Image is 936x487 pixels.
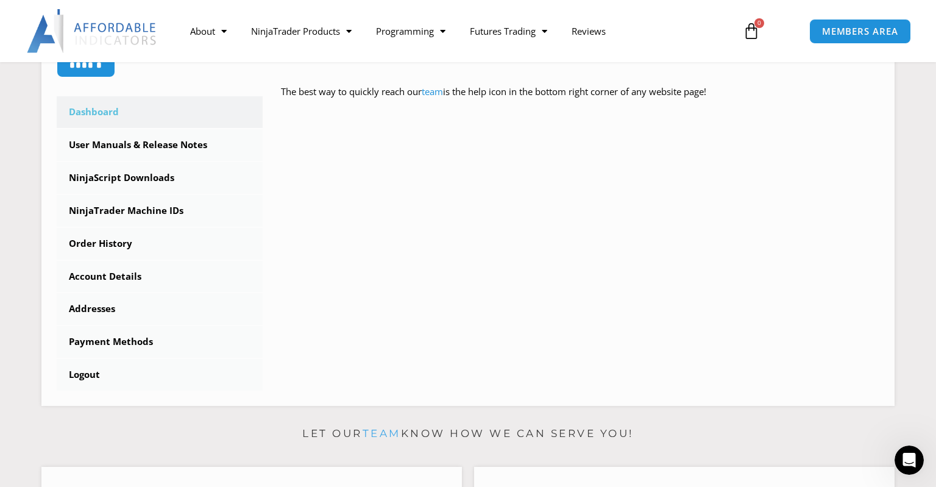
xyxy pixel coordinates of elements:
a: NinjaTrader Machine IDs [57,195,263,227]
p: The best way to quickly reach our is the help icon in the bottom right corner of any website page! [281,84,880,118]
a: Addresses [57,293,263,325]
a: About [178,17,239,45]
div: I downloaded the latest update [DATE] [49,171,234,198]
div: Joel says… [10,83,234,131]
div: Yes, I thought it worked before, but currently isn't [54,138,224,162]
a: team [363,427,401,439]
span: 0 [754,18,764,28]
div: Like in the middle of the day, after you have profits? [10,83,200,121]
a: Order History [57,228,263,260]
button: Gif picker [58,393,68,403]
a: NinjaScript Downloads [57,162,263,194]
a: MEMBERS AREA [809,19,911,44]
p: Let our know how we can serve you! [41,424,895,444]
nav: Account pages [57,96,263,391]
div: Close [214,5,236,27]
button: go back [8,5,31,28]
div: Joel says… [10,207,234,268]
a: 0 [725,13,778,49]
div: Greg says… [10,268,234,304]
div: Joel says… [10,304,234,377]
div: Perfect, that worked! [135,275,224,287]
div: In the 'Account Risk Manager' section of inputs, uncheck 'Daily Goal / Loss - Restrict At Zero'. [19,215,190,251]
div: Hey [PERSON_NAME]! Are you asking to change the Daily Loss to a positive value? [10,31,200,82]
button: Send a message… [209,389,229,408]
a: Futures Trading [458,17,559,45]
div: Hey [PERSON_NAME]! Are you asking to change the Daily Loss to a positive value? [19,38,190,74]
div: Greg says… [10,171,234,208]
div: Perfect, that worked! [125,268,234,294]
nav: Menu [178,17,731,45]
button: Emoji picker [38,394,48,403]
a: team [422,85,443,98]
a: Logout [57,359,263,391]
div: [PERSON_NAME] • Just now [19,357,121,364]
div: Yes, I thought it worked before, but currently isn't [44,131,234,169]
img: Profile image for Joel [35,7,54,26]
a: Programming [364,17,458,45]
p: Active [59,15,83,27]
div: Like in the middle of the day, after you have profits? [19,90,190,114]
div: I downloaded the latest update [DATE] [59,179,224,191]
img: LogoAI | Affordable Indicators – NinjaTrader [27,9,158,53]
button: Home [191,5,214,28]
div: Greg says… [10,131,234,171]
div: Joel says… [10,31,234,83]
a: Dashboard [57,96,263,128]
h1: [PERSON_NAME] [59,6,138,15]
textarea: Message… [10,368,233,389]
button: Start recording [77,393,87,403]
a: NinjaTrader Products [239,17,364,45]
button: Upload attachment [19,393,29,403]
a: Reviews [559,17,618,45]
a: Payment Methods [57,326,263,358]
iframe: Intercom live chat [895,446,924,475]
div: In the 'Account Risk Manager' section of inputs, uncheck 'Daily Goal / Loss - Restrict At Zero'. [10,207,200,258]
div: Great! We are discussing how to make this work better in the next version. Have a great weekend![... [10,304,200,355]
div: Great! We are discussing how to make this work better in the next version. Have a great weekend! [19,311,190,347]
span: MEMBERS AREA [822,27,898,36]
a: User Manuals & Release Notes [57,129,263,161]
a: Account Details [57,261,263,293]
